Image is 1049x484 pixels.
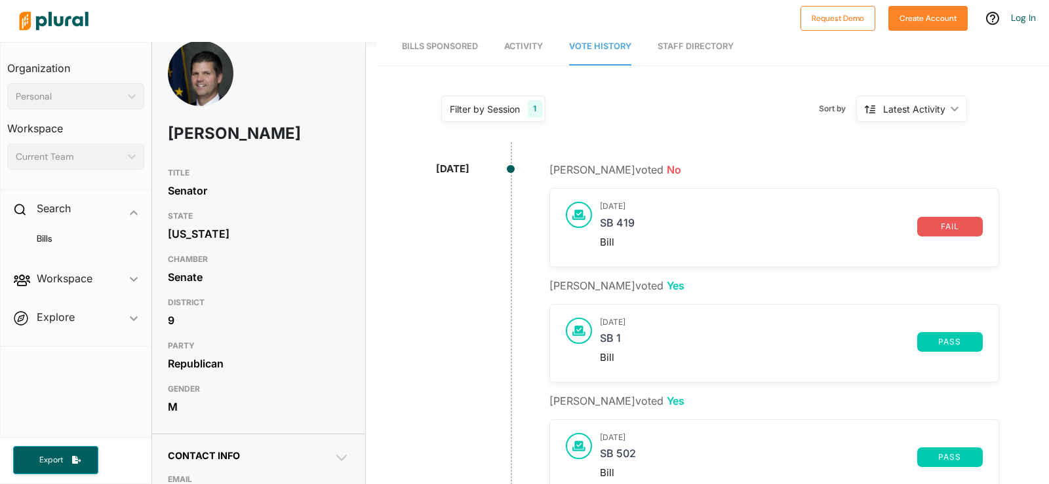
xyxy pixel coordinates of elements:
[37,201,71,215] h2: Search
[168,450,240,461] span: Contact Info
[528,100,542,117] div: 1
[168,295,349,310] h3: DISTRICT
[168,310,349,330] div: 9
[168,354,349,373] div: Republican
[667,279,684,292] span: Yes
[888,6,968,31] button: Create Account
[16,90,123,103] div: Personal
[168,208,349,224] h3: STATE
[168,338,349,354] h3: PARTY
[20,233,138,245] a: Bills
[168,181,349,200] div: Senator
[569,28,631,65] a: Vote History
[168,251,349,267] h3: CHAMBER
[600,467,983,479] div: Bill
[925,223,975,231] span: fail
[168,114,277,153] h1: [PERSON_NAME]
[7,49,144,78] h3: Organization
[504,41,543,51] span: Activity
[600,236,983,248] div: Bill
[667,394,684,407] span: Yes
[667,163,681,176] span: No
[168,381,349,397] h3: GENDER
[30,455,72,466] span: Export
[1011,12,1036,24] a: Log In
[883,102,945,116] div: Latest Activity
[168,397,349,417] div: M
[402,28,478,65] a: Bills Sponsored
[168,267,349,287] div: Senate
[600,318,983,327] h3: [DATE]
[549,279,684,292] span: [PERSON_NAME] voted
[600,447,917,467] a: SB 502
[450,102,520,116] div: Filter by Session
[888,10,968,24] a: Create Account
[600,217,917,236] a: SB 419
[925,453,975,461] span: pass
[600,352,983,363] div: Bill
[600,202,983,211] h3: [DATE]
[819,103,856,115] span: Sort by
[658,28,734,65] a: Staff Directory
[569,41,631,51] span: Vote History
[925,338,975,346] span: pass
[7,109,144,138] h3: Workspace
[549,394,684,407] span: [PERSON_NAME] voted
[600,332,917,352] a: SB 1
[504,28,543,65] a: Activity
[402,41,478,51] span: Bills Sponsored
[801,6,875,31] button: Request Demo
[600,433,983,442] h3: [DATE]
[13,446,98,474] button: Export
[168,165,349,181] h3: TITLE
[16,150,123,164] div: Current Team
[436,162,469,177] div: [DATE]
[168,41,233,139] img: Headshot of Ryan Mishler
[549,163,681,176] span: [PERSON_NAME] voted
[801,10,875,24] a: Request Demo
[168,224,349,244] div: [US_STATE]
